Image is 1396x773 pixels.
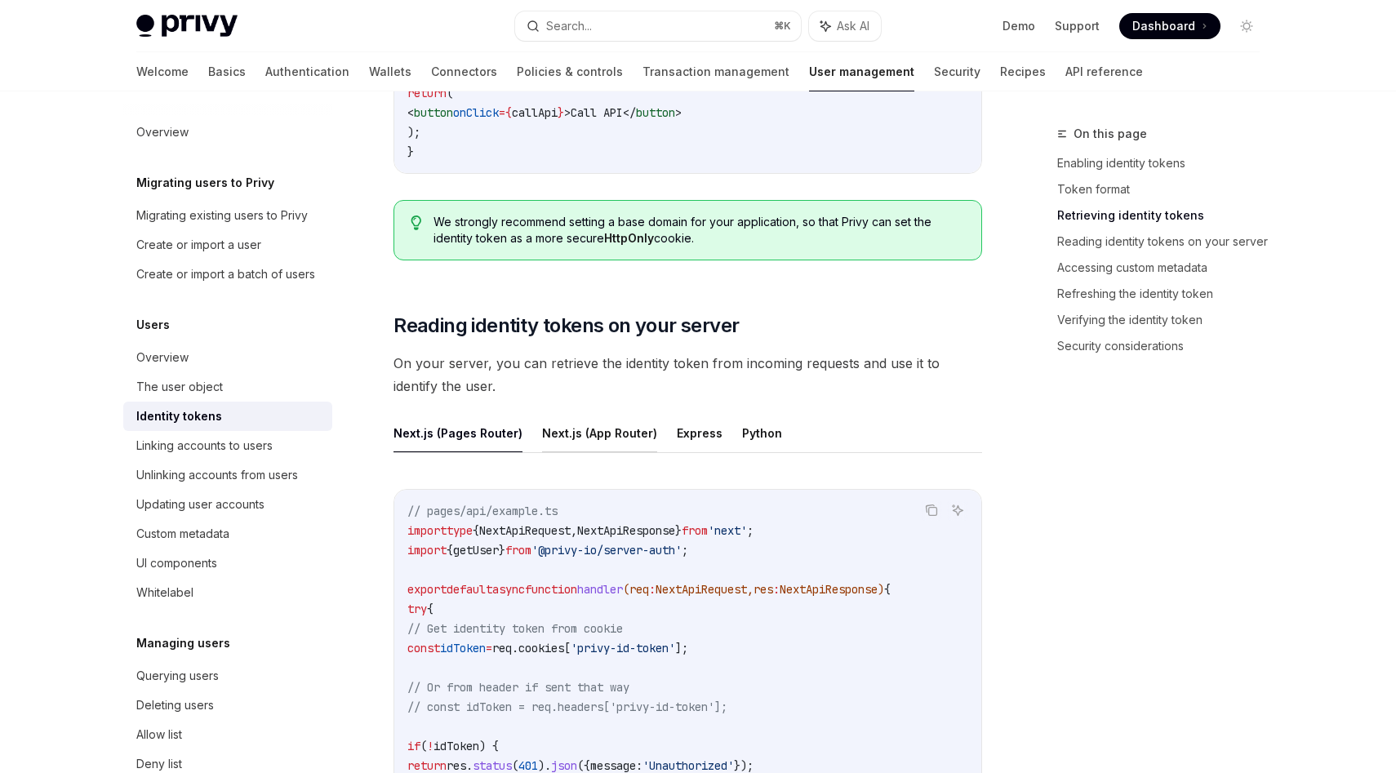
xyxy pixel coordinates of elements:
svg: Tip [411,215,422,230]
span: ); [407,125,420,140]
span: [ [564,641,571,655]
span: import [407,543,447,558]
a: Custom metadata [123,519,332,549]
div: Overview [136,122,189,142]
span: ⌘ K [774,20,791,33]
span: type [447,523,473,538]
span: // const idToken = req.headers['privy-id-token']; [407,700,727,714]
a: Basics [208,52,246,91]
div: Unlinking accounts from users [136,465,298,485]
a: API reference [1065,52,1143,91]
span: ; [747,523,754,538]
span: { [427,602,433,616]
button: Ask AI [809,11,881,41]
span: ) { [479,739,499,753]
span: export [407,582,447,597]
a: Wallets [369,52,411,91]
a: Identity tokens [123,402,332,431]
span: from [505,543,531,558]
a: Allow list [123,720,332,749]
a: Refreshing the identity token [1057,281,1273,307]
strong: HttpOnly [604,231,654,245]
button: Next.js (App Router) [542,414,657,452]
span: ( [623,582,629,597]
span: req [492,641,512,655]
a: Enabling identity tokens [1057,150,1273,176]
div: Querying users [136,666,219,686]
span: , [571,523,577,538]
span: cookies [518,641,564,655]
a: Reading identity tokens on your server [1057,229,1273,255]
span: } [407,144,414,159]
a: Retrieving identity tokens [1057,202,1273,229]
div: Custom metadata [136,524,229,544]
span: onClick [453,105,499,120]
button: Toggle dark mode [1234,13,1260,39]
span: Ask AI [837,18,869,34]
span: } [558,105,564,120]
span: ]; [675,641,688,655]
span: Dashboard [1132,18,1195,34]
a: Create or import a batch of users [123,260,332,289]
span: function [525,582,577,597]
span: if [407,739,420,753]
a: Demo [1003,18,1035,34]
span: ! [427,739,433,753]
span: Call API [571,105,623,120]
h5: Managing users [136,633,230,653]
span: = [486,641,492,655]
span: 'Unauthorized' [642,758,734,773]
span: idToken [440,641,486,655]
span: ; [682,543,688,558]
span: return [407,86,447,100]
span: > [675,105,682,120]
span: NextApiRequest [479,523,571,538]
a: Connectors [431,52,497,91]
a: Overview [123,343,332,372]
a: Recipes [1000,52,1046,91]
span: async [492,582,525,597]
a: Create or import a user [123,230,332,260]
span: We strongly recommend setting a base domain for your application, so that Privy can set the ident... [433,214,965,247]
span: status [473,758,512,773]
a: Policies & controls [517,52,623,91]
span: 'privy-id-token' [571,641,675,655]
a: Dashboard [1119,13,1220,39]
div: Linking accounts to users [136,436,273,455]
span: // Or from header if sent that way [407,680,629,695]
div: Create or import a batch of users [136,264,315,284]
span: ) [878,582,884,597]
a: Welcome [136,52,189,91]
a: Token format [1057,176,1273,202]
div: Migrating existing users to Privy [136,206,308,225]
span: req [629,582,649,597]
span: getUser [453,543,499,558]
div: Deleting users [136,695,214,715]
span: ( [420,739,427,753]
span: res [754,582,773,597]
h5: Migrating users to Privy [136,173,274,193]
span: > [564,105,571,120]
span: import [407,523,447,538]
span: from [682,523,708,538]
span: }); [734,758,754,773]
span: res [447,758,466,773]
span: callApi [512,105,558,120]
div: Updating user accounts [136,495,265,514]
button: Search...⌘K [515,11,801,41]
span: ). [538,758,551,773]
a: Migrating existing users to Privy [123,201,332,230]
a: User management [809,52,914,91]
span: On your server, you can retrieve the identity token from incoming requests and use it to identify... [393,352,982,398]
span: { [473,523,479,538]
button: Ask AI [947,500,968,521]
button: Copy the contents from the code block [921,500,942,521]
span: On this page [1074,124,1147,144]
span: return [407,758,447,773]
span: NextApiResponse [780,582,878,597]
a: Security considerations [1057,333,1273,359]
span: { [447,543,453,558]
span: ( [512,758,518,773]
span: { [505,105,512,120]
span: NextApiResponse [577,523,675,538]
